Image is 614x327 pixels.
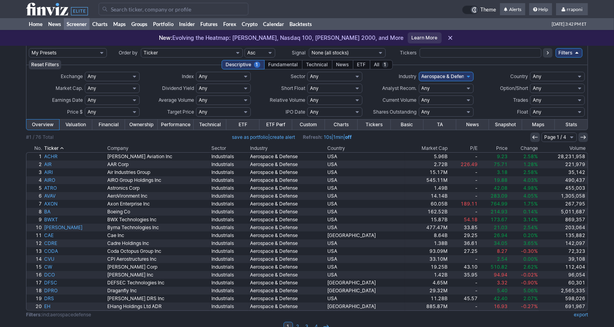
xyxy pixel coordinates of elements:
[449,168,479,176] a: -
[59,120,92,130] a: Valuation
[509,224,539,232] a: 2.54%
[523,185,538,191] span: 4.98%
[249,161,326,168] a: Aerospace & Defense
[449,200,479,208] a: 189.11
[210,224,248,232] a: Industrials
[125,120,158,130] a: Ownership
[449,161,479,168] a: 226.49
[408,32,442,43] a: Learn More
[480,6,496,14] span: Theme
[405,184,449,192] a: 1.49B
[405,153,449,161] a: 5.96B
[249,192,326,200] a: Aerospace & Defense
[210,287,248,295] a: Industrials
[449,176,479,184] a: -
[210,168,248,176] a: Industrials
[249,232,326,239] a: Aerospace & Defense
[43,271,106,279] a: DCO
[249,263,326,271] a: Aerospace & Defense
[497,248,508,254] span: 8.27
[106,279,211,287] a: DEFSEC Technologies Inc
[523,193,538,199] span: 4.05%
[249,153,326,161] a: Aerospace & Defense
[249,239,326,247] a: Aerospace & Defense
[249,247,326,255] a: Aerospace & Defense
[26,192,43,200] a: 6
[326,295,405,303] a: USA
[497,153,508,159] span: 9.23
[26,263,43,271] a: 15
[326,263,405,271] a: USA
[523,153,538,159] span: 2.58%
[405,279,449,287] a: 4.65M
[210,271,248,279] a: Industrials
[491,193,508,199] span: 283.09
[523,232,538,238] span: 0.20%
[26,216,43,224] a: 9
[555,120,588,130] a: Stats
[106,295,211,303] a: [PERSON_NAME] DRS Inc
[249,176,326,184] a: Aerospace & Defense
[249,255,326,263] a: Aerospace & Defense
[249,168,326,176] a: Aerospace & Defense
[449,232,479,239] a: 29.25
[523,224,538,230] span: 2.54%
[43,161,106,168] a: AIR
[539,192,588,200] a: 1,305,058
[106,161,211,168] a: AAR Corp
[449,247,479,255] a: 27.25
[249,184,326,192] a: Aerospace & Defense
[106,168,211,176] a: Air Industries Group
[449,263,479,271] a: 43.10
[539,153,588,161] a: 28,231,958
[509,153,539,161] a: 2.58%
[405,295,449,303] a: 11.28B
[461,201,478,207] span: 189.11
[491,217,508,222] span: 173.67
[405,192,449,200] a: 14.14B
[491,209,508,215] span: 214.93
[449,271,479,279] a: 35.95
[43,287,106,295] a: DPRO
[479,224,509,232] a: 21.03
[326,255,405,263] a: USA
[539,255,588,263] a: 39,108
[26,184,43,192] a: 5
[539,287,588,295] a: 2,565,335
[326,279,405,287] a: [GEOGRAPHIC_DATA]
[494,240,508,246] span: 34.05
[110,18,129,30] a: Maps
[509,200,539,208] a: 1.75%
[326,239,405,247] a: USA
[210,247,248,255] a: Industrials
[509,232,539,239] a: 0.20%
[509,184,539,192] a: 4.98%
[405,255,449,263] a: 33.10M
[539,224,588,232] a: 203,064
[270,134,295,140] a: create alert
[249,224,326,232] a: Aerospace & Defense
[479,255,509,263] a: 2.54
[479,168,509,176] a: 3.18
[521,248,538,254] span: -0.30%
[539,263,588,271] a: 112,404
[43,216,106,224] a: BWXT
[210,192,248,200] a: Industrials
[210,216,248,224] a: Industrials
[106,153,211,161] a: [PERSON_NAME] Aviation Inc
[523,177,538,183] span: 4.03%
[509,271,539,279] a: -0.02%
[494,185,508,191] span: 42.08
[26,287,43,295] a: 18
[326,168,405,176] a: USA
[264,60,302,69] div: Fundamental
[539,216,588,224] a: 869,357
[129,18,150,30] a: Groups
[43,232,106,239] a: CAE
[43,208,106,216] a: BA
[26,120,59,130] a: Overview
[523,288,538,293] span: 5.06%
[353,60,370,69] div: ETF
[292,120,325,130] a: Custom
[449,239,479,247] a: 36.61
